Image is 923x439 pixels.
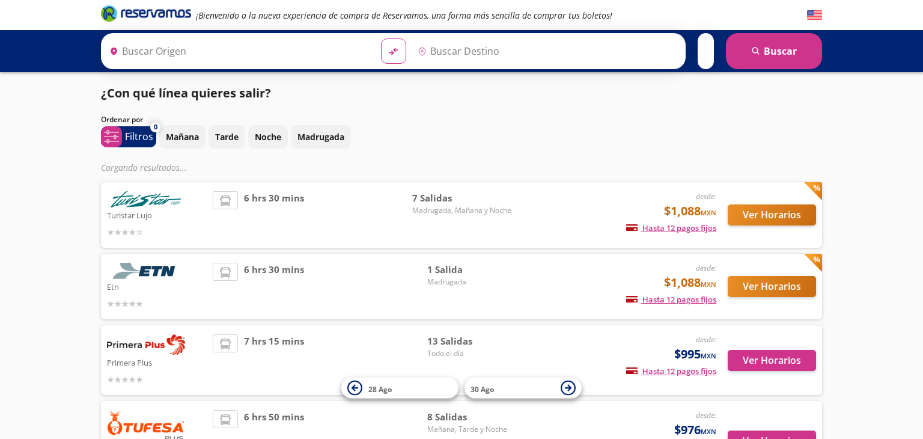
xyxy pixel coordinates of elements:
[101,4,191,26] a: Brand Logo
[166,130,199,143] p: Mañana
[101,126,156,147] button: 0Filtros
[244,263,304,310] span: 6 hrs 30 mins
[244,191,304,239] span: 6 hrs 30 mins
[101,4,191,22] i: Brand Logo
[701,280,716,289] small: MXN
[215,130,239,143] p: Tarde
[728,204,816,226] button: Ver Horarios
[101,114,143,125] p: Ordenar por
[248,125,288,149] button: Noche
[427,263,511,277] span: 1 Salida
[107,207,207,222] p: Turistar Lujo
[427,410,511,424] span: 8 Salidas
[159,125,206,149] button: Mañana
[427,277,511,287] span: Madrugada
[107,263,185,279] img: Etn
[696,410,716,420] em: desde:
[297,130,344,143] p: Madrugada
[291,125,351,149] button: Madrugada
[427,424,511,435] span: Mañana, Tarde y Noche
[471,384,494,394] span: 30 Ago
[696,334,716,345] em: desde:
[412,205,511,216] span: Madrugada, Mañana y Noche
[368,384,392,394] span: 28 Ago
[154,122,157,132] span: 0
[244,334,304,386] span: 7 hrs 15 mins
[726,33,822,69] button: Buscar
[107,191,185,207] img: Turistar Lujo
[626,294,716,305] span: Hasta 12 pagos fijos
[427,334,511,348] span: 13 Salidas
[427,348,511,359] span: Todo el día
[101,84,271,102] p: ¿Con qué línea quieres salir?
[664,274,716,292] span: $1,088
[696,191,716,201] em: desde:
[626,223,716,233] span: Hasta 12 pagos fijos
[674,345,716,363] span: $995
[196,10,612,21] em: ¡Bienvenido a la nueva experiencia de compra de Reservamos, una forma más sencilla de comprar tus...
[465,378,582,399] button: 30 Ago
[107,279,207,293] p: Etn
[107,334,185,355] img: Primera Plus
[412,191,511,205] span: 7 Salidas
[664,202,716,220] span: $1,088
[701,208,716,217] small: MXN
[341,378,458,399] button: 28 Ago
[674,421,716,439] span: $976
[107,355,207,369] p: Primera Plus
[701,427,716,436] small: MXN
[728,350,816,371] button: Ver Horarios
[125,129,153,144] p: Filtros
[105,36,371,66] input: Buscar Origen
[807,8,822,23] button: English
[255,130,281,143] p: Noche
[728,276,816,297] button: Ver Horarios
[101,162,187,173] em: Cargando resultados ...
[626,366,716,376] span: Hasta 12 pagos fijos
[696,263,716,273] em: desde:
[701,351,716,360] small: MXN
[209,125,245,149] button: Tarde
[413,36,680,66] input: Buscar Destino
